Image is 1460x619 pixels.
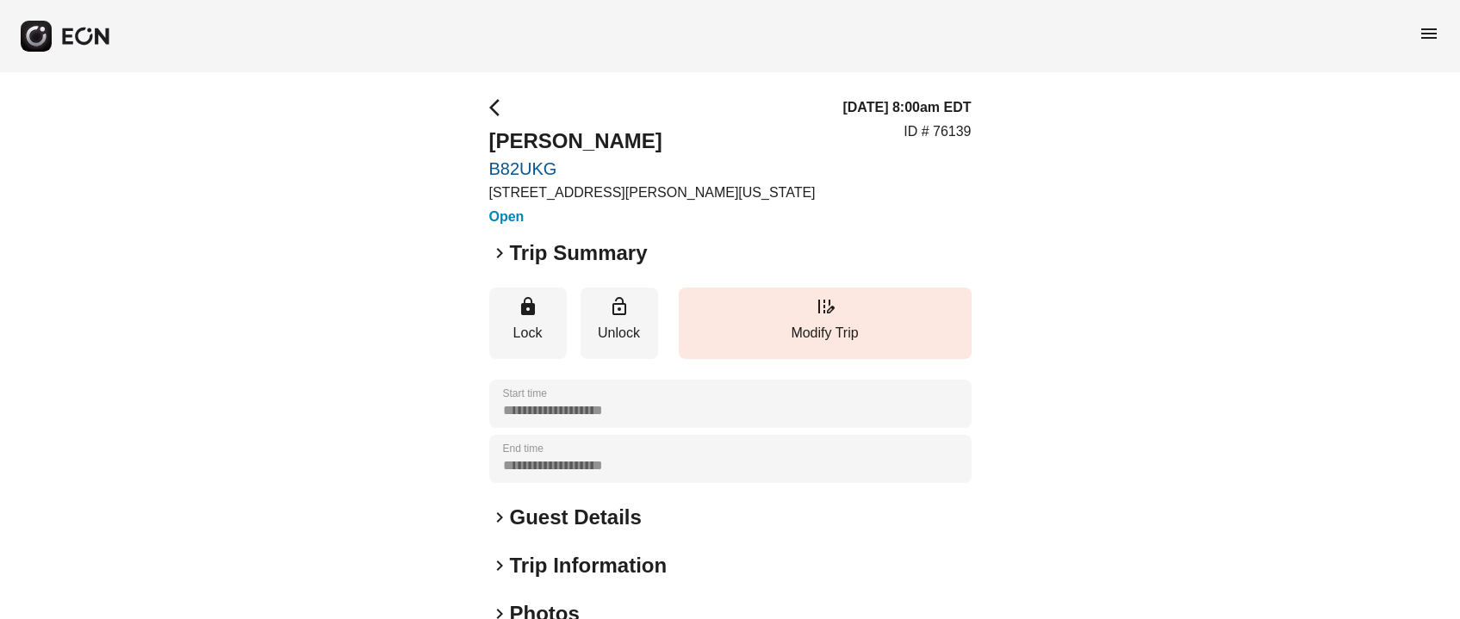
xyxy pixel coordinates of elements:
[489,207,816,227] h3: Open
[589,323,649,344] p: Unlock
[489,507,510,528] span: keyboard_arrow_right
[842,97,971,118] h3: [DATE] 8:00am EDT
[489,127,816,155] h2: [PERSON_NAME]
[489,555,510,576] span: keyboard_arrow_right
[687,323,963,344] p: Modify Trip
[518,296,538,317] span: lock
[510,552,668,579] h2: Trip Information
[489,97,510,118] span: arrow_back_ios
[815,296,836,317] span: edit_road
[904,121,971,142] p: ID # 76139
[489,243,510,263] span: keyboard_arrow_right
[609,296,630,317] span: lock_open
[679,288,972,359] button: Modify Trip
[1419,23,1439,44] span: menu
[498,323,558,344] p: Lock
[510,504,642,531] h2: Guest Details
[489,288,567,359] button: Lock
[581,288,658,359] button: Unlock
[489,158,816,179] a: B82UKG
[489,183,816,203] p: [STREET_ADDRESS][PERSON_NAME][US_STATE]
[510,239,648,267] h2: Trip Summary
